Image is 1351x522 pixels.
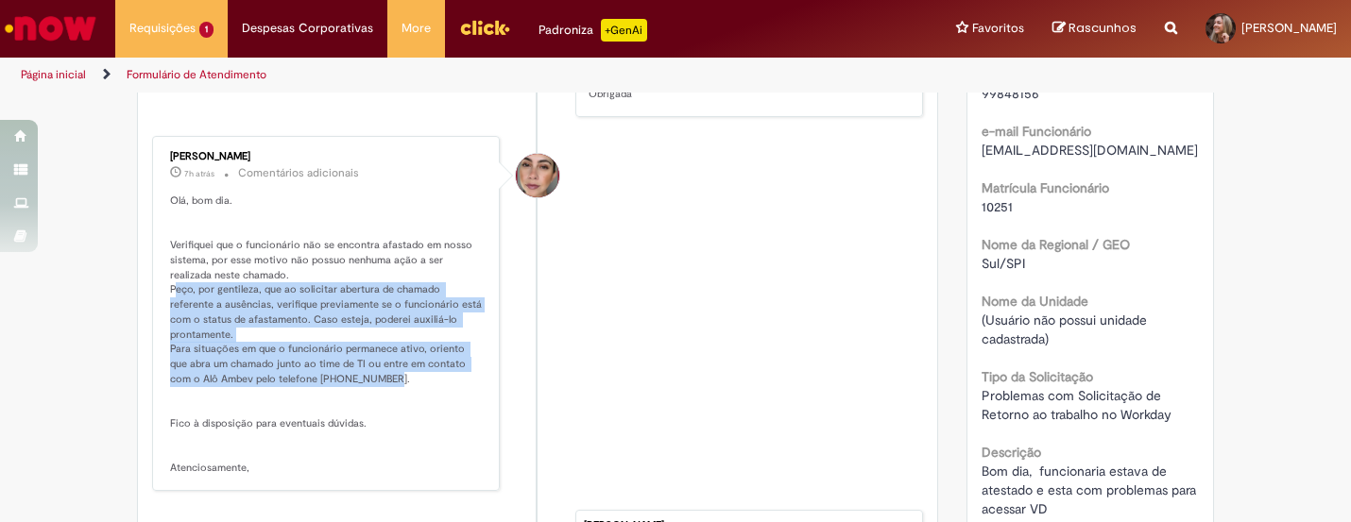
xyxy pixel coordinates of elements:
[1241,20,1337,36] span: [PERSON_NAME]
[972,19,1024,38] span: Favoritos
[1052,20,1137,38] a: Rascunhos
[982,236,1130,253] b: Nome da Regional / GEO
[184,168,214,179] time: 28/08/2025 08:53:56
[170,151,485,162] div: [PERSON_NAME]
[982,123,1091,140] b: e-mail Funcionário
[238,165,359,181] small: Comentários adicionais
[982,312,1151,347] span: (Usuário não possui unidade cadastrada)
[516,154,559,197] div: Ariane Ruiz Amorim
[982,444,1041,461] b: Descrição
[982,198,1013,215] span: 10251
[589,87,903,102] p: Obrigada
[2,9,99,47] img: ServiceNow
[1069,19,1137,37] span: Rascunhos
[402,19,431,38] span: More
[982,387,1171,423] span: Problemas com Solicitação de Retorno ao trabalho no Workday
[21,67,86,82] a: Página inicial
[170,194,485,475] p: Olá, bom dia. Verifiquei que o funcionário não se encontra afastado em nosso sistema, por esse mo...
[199,22,214,38] span: 1
[242,19,373,38] span: Despesas Corporativas
[982,255,1025,272] span: Sul/SPI
[184,168,214,179] span: 7h atrás
[127,67,266,82] a: Formulário de Atendimento
[982,85,1039,102] span: 99848156
[14,58,886,93] ul: Trilhas de página
[539,19,647,42] div: Padroniza
[982,142,1198,159] span: [EMAIL_ADDRESS][DOMAIN_NAME]
[601,19,647,42] p: +GenAi
[982,179,1109,196] b: Matrícula Funcionário
[459,13,510,42] img: click_logo_yellow_360x200.png
[129,19,196,38] span: Requisições
[982,463,1200,517] span: Bom dia, funcionaria estava de atestado e esta com problemas para acessar VD
[982,368,1093,385] b: Tipo da Solicitação
[982,293,1088,310] b: Nome da Unidade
